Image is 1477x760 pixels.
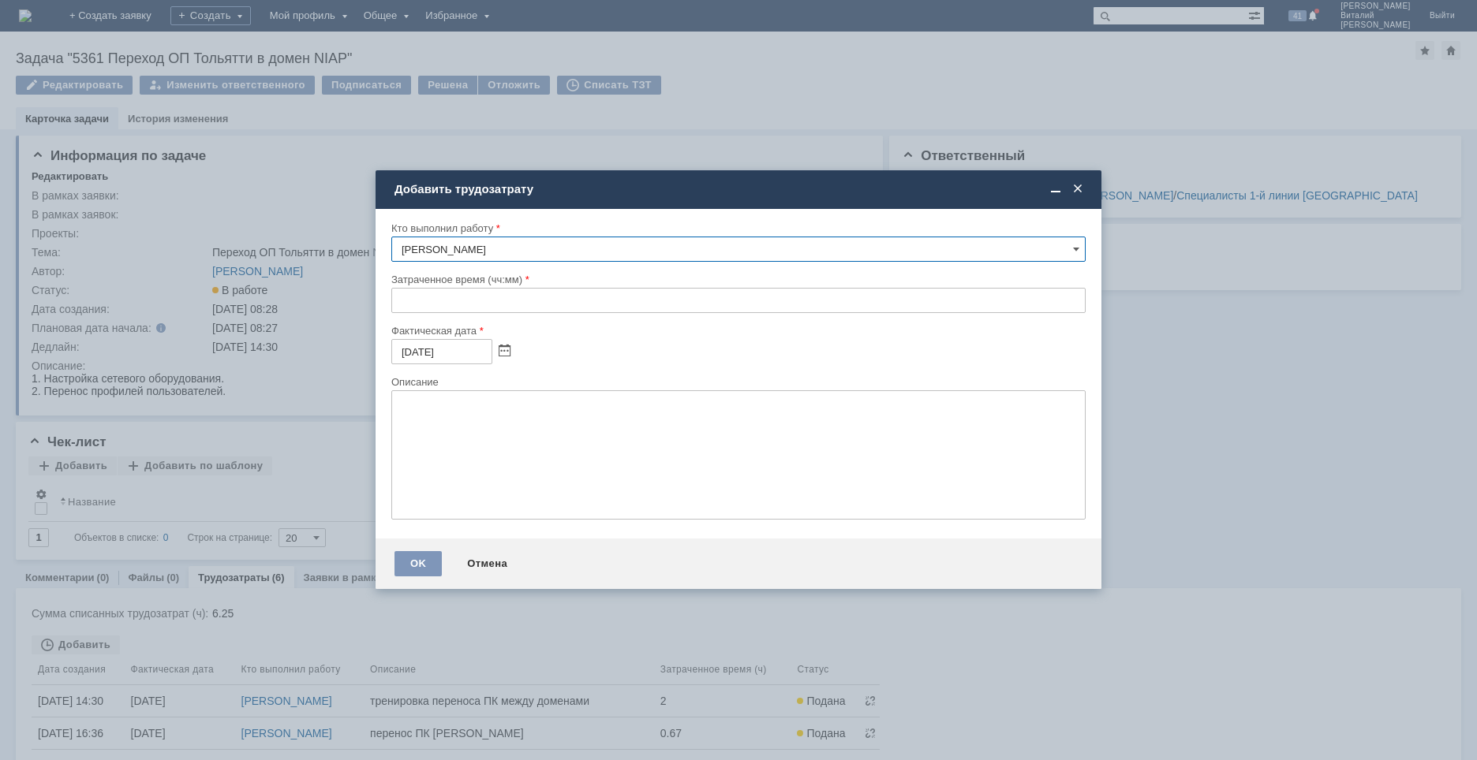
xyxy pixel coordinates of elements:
div: Затраченное время (чч:мм) [391,274,1083,285]
div: Кто выполнил работу [391,223,1083,233]
div: Описание [391,377,1083,387]
span: Закрыть [1070,182,1086,196]
div: Фактическая дата [391,326,1083,336]
div: Добавить трудозатрату [394,182,1086,196]
span: Свернуть (Ctrl + M) [1048,182,1064,196]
